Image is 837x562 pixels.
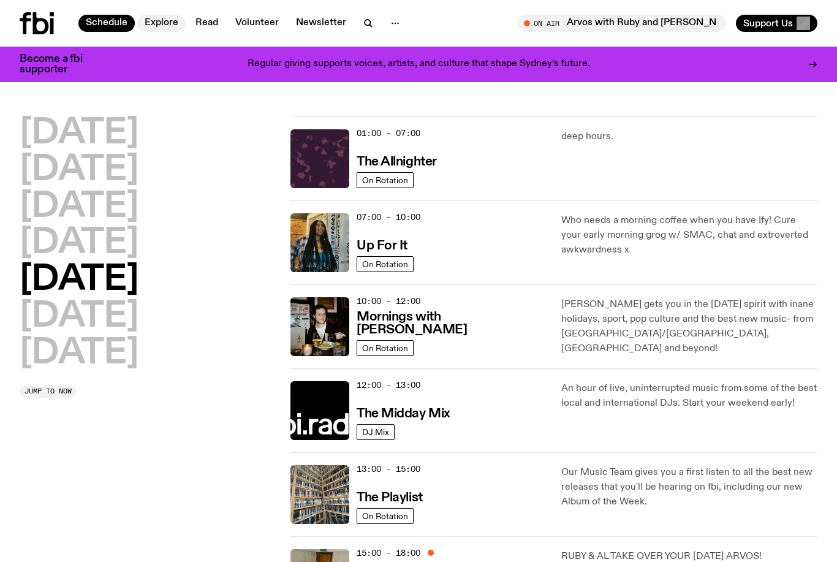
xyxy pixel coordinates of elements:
[290,297,349,356] img: Sam blankly stares at the camera, brightly lit by a camera flash wearing a hat collared shirt and...
[289,15,354,32] a: Newsletter
[561,129,817,144] p: deep hours.
[20,153,138,188] button: [DATE]
[357,379,420,391] span: 12:00 - 13:00
[357,424,395,440] a: DJ Mix
[137,15,186,32] a: Explore
[362,343,408,352] span: On Rotation
[357,295,420,307] span: 10:00 - 12:00
[20,54,98,75] h3: Become a fbi supporter
[362,259,408,268] span: On Rotation
[25,388,72,395] span: Jump to now
[362,175,408,184] span: On Rotation
[357,340,414,356] a: On Rotation
[357,127,420,139] span: 01:00 - 07:00
[357,492,423,504] h3: The Playlist
[561,381,817,411] p: An hour of live, uninterrupted music from some of the best local and international DJs. Start you...
[518,15,726,32] button: On AirArvos with Ruby and [PERSON_NAME]
[561,297,817,356] p: [PERSON_NAME] gets you in the [DATE] spirit with inane holidays, sport, pop culture and the best ...
[357,172,414,188] a: On Rotation
[20,263,138,297] button: [DATE]
[228,15,286,32] a: Volunteer
[357,489,423,504] a: The Playlist
[20,336,138,371] button: [DATE]
[357,311,547,336] h3: Mornings with [PERSON_NAME]
[78,15,135,32] a: Schedule
[357,308,547,336] a: Mornings with [PERSON_NAME]
[357,463,420,475] span: 13:00 - 15:00
[20,116,138,151] button: [DATE]
[20,385,77,398] button: Jump to now
[20,190,138,224] button: [DATE]
[20,300,138,334] button: [DATE]
[362,427,389,436] span: DJ Mix
[357,547,420,559] span: 15:00 - 18:00
[357,405,450,420] a: The Midday Mix
[561,465,817,509] p: Our Music Team gives you a first listen to all the best new releases that you'll be hearing on fb...
[357,256,414,272] a: On Rotation
[357,508,414,524] a: On Rotation
[290,465,349,524] img: A corner shot of the fbi music library
[743,18,793,29] span: Support Us
[362,511,408,520] span: On Rotation
[357,153,437,169] a: The Allnighter
[290,213,349,272] img: Ify - a Brown Skin girl with black braided twists, looking up to the side with her tongue stickin...
[20,226,138,260] button: [DATE]
[357,408,450,420] h3: The Midday Mix
[357,211,420,223] span: 07:00 - 10:00
[188,15,225,32] a: Read
[248,59,590,70] p: Regular giving supports voices, artists, and culture that shape Sydney’s future.
[561,213,817,257] p: Who needs a morning coffee when you have Ify! Cure your early morning grog w/ SMAC, chat and extr...
[357,237,407,253] a: Up For It
[736,15,817,32] button: Support Us
[357,240,407,253] h3: Up For It
[357,156,437,169] h3: The Allnighter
